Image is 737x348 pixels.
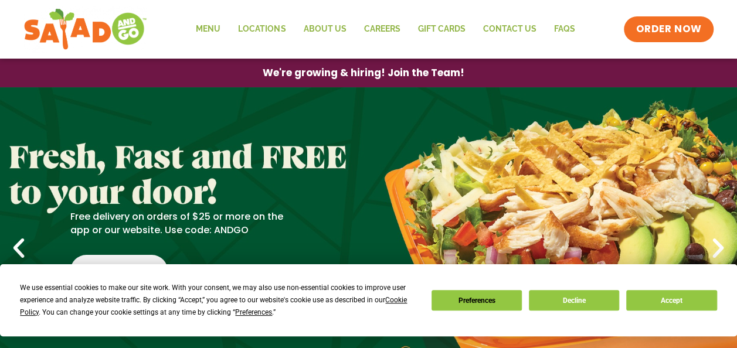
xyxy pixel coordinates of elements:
p: Free delivery on orders of $25 or more on the app or our website. Use code: ANDGO [70,210,290,237]
button: Preferences [432,290,522,311]
img: new-SAG-logo-768×292 [23,6,147,53]
a: FAQs [545,16,583,43]
a: About Us [294,16,355,43]
a: Locations [229,16,294,43]
a: Menu [187,16,229,43]
a: We're growing & hiring! Join the Team! [245,59,482,87]
span: Preferences [235,308,272,316]
button: Decline [529,290,619,311]
span: ORDER NOW [636,22,701,36]
nav: Menu [187,16,583,43]
button: Accept [626,290,716,311]
a: Contact Us [474,16,545,43]
div: Click Here [70,255,168,286]
a: GIFT CARDS [409,16,474,43]
div: Next slide [705,236,731,261]
div: Previous slide [6,236,32,261]
div: We use essential cookies to make our site work. With your consent, we may also use non-essential ... [20,282,417,319]
a: ORDER NOW [624,16,713,42]
span: We're growing & hiring! Join the Team! [263,68,464,78]
a: Careers [355,16,409,43]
